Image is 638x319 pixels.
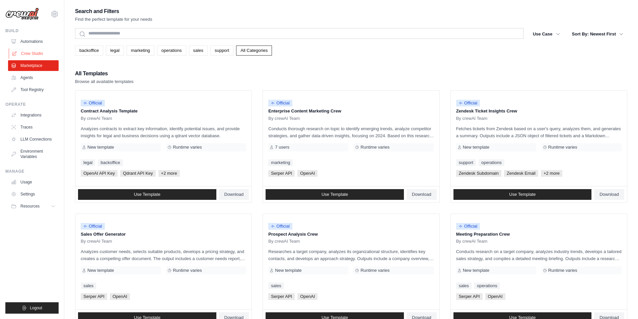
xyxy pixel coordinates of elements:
[456,170,501,177] span: Zendesk Subdomain
[268,223,292,230] span: Official
[219,189,249,200] a: Download
[266,189,404,200] a: Use Template
[5,169,59,174] div: Manage
[275,145,289,150] span: 7 users
[529,28,564,40] button: Use Case
[8,36,59,47] a: Automations
[9,48,59,59] a: Crew Studio
[479,159,504,166] a: operations
[456,100,480,106] span: Official
[8,146,59,162] a: Environment Variables
[456,108,622,114] p: Zendesk Ticket Insights Crew
[224,192,244,197] span: Download
[98,159,123,166] a: backoffice
[268,159,293,166] a: marketing
[5,28,59,33] div: Build
[456,159,476,166] a: support
[268,116,300,121] span: By crewAI Team
[8,177,59,187] a: Usage
[548,145,577,150] span: Runtime varies
[81,100,105,106] span: Official
[173,268,202,273] span: Runtime varies
[463,268,489,273] span: New template
[8,84,59,95] a: Tool Registry
[75,16,152,23] p: Find the perfect template for your needs
[268,248,434,262] p: Researches a target company, analyzes its organizational structure, identifies key contacts, and ...
[568,28,627,40] button: Sort By: Newest First
[173,145,202,150] span: Runtime varies
[110,293,130,300] span: OpenAI
[8,72,59,83] a: Agents
[268,108,434,114] p: Enterprise Content Marketing Crew
[268,100,292,106] span: Official
[275,268,301,273] span: New template
[20,204,40,209] span: Resources
[157,46,186,56] a: operations
[106,46,124,56] a: legal
[268,239,300,244] span: By crewAI Team
[599,192,619,197] span: Download
[8,134,59,145] a: LLM Connections
[81,283,96,289] a: sales
[81,248,246,262] p: Analyzes customer needs, selects suitable products, develops a pricing strategy, and creates a co...
[75,7,152,16] h2: Search and Filters
[268,293,295,300] span: Serper API
[81,116,112,121] span: By crewAI Team
[8,110,59,121] a: Integrations
[5,302,59,314] button: Logout
[87,145,114,150] span: New template
[8,189,59,200] a: Settings
[412,192,431,197] span: Download
[485,293,505,300] span: OpenAI
[463,145,489,150] span: New template
[30,305,42,311] span: Logout
[456,239,488,244] span: By crewAI Team
[189,46,208,56] a: sales
[8,60,59,71] a: Marketplace
[548,268,577,273] span: Runtime varies
[81,125,246,139] p: Analyzes contracts to extract key information, identify potential issues, and provide insights fo...
[360,145,389,150] span: Runtime varies
[158,170,180,177] span: +2 more
[541,170,562,177] span: +2 more
[268,283,284,289] a: sales
[5,102,59,107] div: Operate
[407,189,437,200] a: Download
[594,189,624,200] a: Download
[236,46,272,56] a: All Categories
[81,170,118,177] span: OpenAI API Key
[81,159,95,166] a: legal
[78,189,216,200] a: Use Template
[474,283,500,289] a: operations
[81,239,112,244] span: By crewAI Team
[504,170,538,177] span: Zendesk Email
[453,189,592,200] a: Use Template
[456,116,488,121] span: By crewAI Team
[456,125,622,139] p: Fetches tickets from Zendesk based on a user's query, analyzes them, and generates a summary. Out...
[8,122,59,133] a: Traces
[268,170,295,177] span: Serper API
[456,223,480,230] span: Official
[268,231,434,238] p: Prospect Analysis Crew
[81,293,107,300] span: Serper API
[456,283,472,289] a: sales
[81,108,246,114] p: Contract Analysis Template
[127,46,154,56] a: marketing
[456,231,622,238] p: Meeting Preparation Crew
[268,125,434,139] p: Conducts thorough research on topic to identify emerging trends, analyze competitor strategies, a...
[87,268,114,273] span: New template
[297,170,317,177] span: OpenAI
[456,248,622,262] p: Conducts research on a target company, analyzes industry trends, develops a tailored sales strate...
[75,78,134,85] p: Browse all available templates
[297,293,317,300] span: OpenAI
[360,268,389,273] span: Runtime varies
[456,293,483,300] span: Serper API
[81,223,105,230] span: Official
[134,192,160,197] span: Use Template
[81,231,246,238] p: Sales Offer Generator
[8,201,59,212] button: Resources
[120,170,156,177] span: Qdrant API Key
[75,69,134,78] h2: All Templates
[75,46,103,56] a: backoffice
[5,8,39,20] img: Logo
